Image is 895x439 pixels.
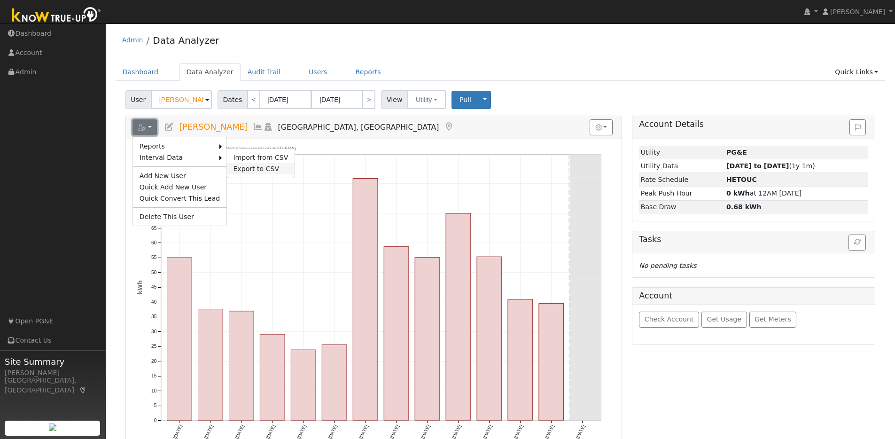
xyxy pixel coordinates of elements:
[726,203,762,211] strong: 0.68 kWh
[151,240,157,245] text: 60
[133,211,227,222] a: Delete This User
[253,122,263,132] a: Multi-Series Graph
[153,35,219,46] a: Data Analyzer
[133,170,227,181] a: Add New User
[151,314,157,320] text: 35
[707,315,741,323] span: Get Usage
[407,90,446,109] button: Utility
[179,63,241,81] a: Data Analyzer
[726,189,750,197] strong: 0 kWh
[726,162,789,170] strong: [DATE] to [DATE]
[218,90,248,109] span: Dates
[5,368,101,378] div: [PERSON_NAME]
[247,90,260,109] a: <
[49,423,56,431] img: retrieve
[151,255,157,260] text: 55
[848,235,866,251] button: Refresh
[726,162,815,170] span: (1y 1m)
[133,193,227,204] a: Quick Convert This Lead
[639,200,724,214] td: Base Draw
[477,257,502,421] rect: onclick=""
[451,91,479,109] button: Pull
[381,90,408,109] span: View
[726,149,747,156] strong: ID: 17309943, authorized: 09/21/25
[725,187,869,200] td: at 12AM [DATE]
[122,36,143,44] a: Admin
[322,345,347,421] rect: onclick=""
[726,176,757,183] strong: Y
[151,299,157,305] text: 40
[749,312,797,328] button: Get Meters
[151,90,212,109] input: Select a User
[260,334,285,420] rect: onclick=""
[125,90,151,109] span: User
[167,258,192,420] rect: onclick=""
[79,386,87,394] a: Map
[849,119,866,135] button: Issue History
[639,119,868,129] h5: Account Details
[302,63,335,81] a: Users
[639,235,868,244] h5: Tasks
[116,63,166,81] a: Dashboard
[446,213,471,420] rect: onclick=""
[639,291,672,300] h5: Account
[539,304,564,420] rect: onclick=""
[263,122,273,132] a: Login As (last Never)
[828,63,885,81] a: Quick Links
[225,146,296,152] text: Net Consumption 609 kWh
[444,122,454,132] a: Map
[226,163,295,174] a: Export to CSV
[164,122,174,132] a: Edit User (37648)
[229,311,254,420] rect: onclick=""
[179,122,248,132] span: [PERSON_NAME]
[151,374,157,379] text: 15
[133,141,220,152] a: Reports
[5,376,101,395] div: [GEOGRAPHIC_DATA], [GEOGRAPHIC_DATA]
[701,312,747,328] button: Get Usage
[5,355,101,368] span: Site Summary
[639,146,724,159] td: Utility
[151,226,157,231] text: 65
[137,280,143,294] text: kWh
[133,152,220,163] a: Interval Data
[830,8,885,16] span: [PERSON_NAME]
[7,5,106,26] img: Know True-Up
[353,179,378,421] rect: onclick=""
[154,418,156,423] text: 0
[151,344,157,349] text: 25
[226,152,295,163] a: Import from CSV
[362,90,375,109] a: >
[241,63,288,81] a: Audit Trail
[198,309,223,421] rect: onclick=""
[291,350,316,421] rect: onclick=""
[278,123,439,132] span: [GEOGRAPHIC_DATA], [GEOGRAPHIC_DATA]
[151,270,157,275] text: 50
[151,329,157,334] text: 30
[508,299,533,420] rect: onclick=""
[151,359,157,364] text: 20
[639,262,696,269] i: No pending tasks
[755,315,791,323] span: Get Meters
[639,312,699,328] button: Check Account
[459,96,471,103] span: Pull
[349,63,388,81] a: Reports
[133,181,227,193] a: Quick Add New User
[154,403,156,408] text: 5
[384,247,409,420] rect: onclick=""
[151,285,157,290] text: 45
[645,315,694,323] span: Check Account
[639,187,724,200] td: Peak Push Hour
[151,388,157,393] text: 10
[639,159,724,173] td: Utility Data
[415,258,440,420] rect: onclick=""
[639,173,724,187] td: Rate Schedule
